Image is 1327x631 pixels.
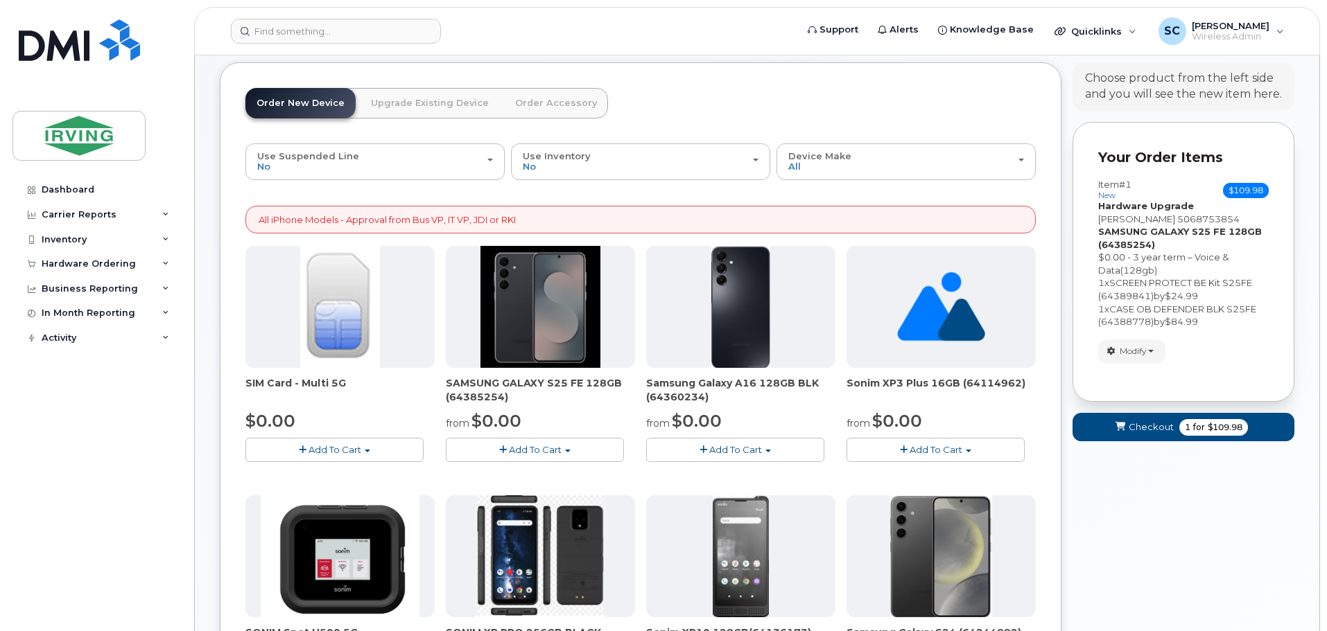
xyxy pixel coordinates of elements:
button: Modify [1098,339,1165,364]
div: x by [1098,276,1269,302]
button: Use Inventory No [511,143,770,179]
span: 5068753854 [1177,213,1240,224]
a: Knowledge Base [928,16,1043,44]
span: Use Inventory [523,150,591,161]
span: [PERSON_NAME] [1098,213,1175,224]
span: SCREEN PROTECT BE Kit S25FE (64389841) [1098,277,1252,301]
a: Order New Device [245,88,356,118]
span: $0.00 [471,411,521,431]
span: Add To Cart [509,444,562,455]
img: XP10.jpg [713,495,769,617]
span: Wireless Admin [1192,31,1269,42]
span: All [788,161,801,172]
span: Checkout [1129,420,1174,434]
span: $109.98 [1208,421,1242,434]
span: No [257,161,270,172]
small: from [847,417,870,429]
span: [PERSON_NAME] [1192,20,1269,31]
span: SC [1164,23,1180,39]
div: Choose product from the left side and you will see the new item here. [1085,71,1282,103]
img: SONIM_XP_PRO_-_JDIRVING.png [475,495,605,617]
div: SIM Card - Multi 5G [245,376,435,404]
span: Use Suspended Line [257,150,359,161]
button: Device Make All [777,143,1036,179]
div: x by [1098,303,1269,328]
img: image-20250915-182548.jpg [480,246,600,368]
span: CASE OB DEFENDER BLK S25FE (64388778) [1098,303,1256,328]
h3: Item [1098,179,1131,199]
span: $0.00 [872,411,922,431]
small: from [446,417,469,429]
button: Add To Cart [847,438,1025,462]
input: Find something... [231,19,441,44]
button: Use Suspended Line No [245,143,505,179]
span: $24.99 [1165,290,1198,301]
div: Quicklinks [1045,17,1146,45]
small: new [1098,190,1116,200]
button: Checkout 1 for $109.98 [1073,413,1294,441]
p: Your Order Items [1098,148,1269,168]
img: s24.jpg [890,495,992,617]
span: Add To Cart [309,444,361,455]
button: Add To Cart [646,438,824,462]
span: $0.00 [245,411,295,431]
span: Knowledge Base [950,23,1034,37]
img: no_image_found-2caef05468ed5679b831cfe6fc140e25e0c280774317ffc20a367ab7fd17291e.png [897,246,985,368]
span: Quicklinks [1071,26,1122,37]
span: 1 [1185,421,1190,434]
div: $0.00 - 3 year term – Voice & Data(128gb) [1098,251,1269,276]
span: $84.99 [1165,316,1198,327]
span: for [1190,421,1208,434]
strong: SAMSUNG GALAXY S25 FE 128GB (64385254) [1098,226,1262,250]
div: Sonim XP3 Plus 16GB (64114962) [847,376,1036,404]
div: SAMSUNG GALAXY S25 FE 128GB (64385254) [446,376,635,404]
span: 1 [1098,303,1104,314]
div: Samsung Galaxy A16 128GB BLK (64360234) [646,376,835,404]
span: No [523,161,536,172]
div: Steve Craig [1149,17,1294,45]
span: Support [819,23,858,37]
button: Add To Cart [446,438,624,462]
span: Add To Cart [910,444,962,455]
span: $109.98 [1223,183,1269,198]
span: $0.00 [672,411,722,431]
span: Alerts [890,23,919,37]
span: 1 [1098,277,1104,288]
strong: Hardware Upgrade [1098,200,1194,211]
img: 00D627D4-43E9-49B7-A367-2C99342E128C.jpg [300,246,379,368]
p: All iPhone Models - Approval from Bus VP, IT VP, JDI or RKI [259,213,516,226]
span: Device Make [788,150,851,161]
img: A16_-_JDI.png [711,246,770,368]
a: Order Accessory [504,88,608,118]
img: SONIM.png [261,495,419,617]
a: Alerts [868,16,928,44]
a: Upgrade Existing Device [360,88,500,118]
button: Add To Cart [245,438,424,462]
span: Modify [1120,345,1147,357]
span: Add To Cart [709,444,762,455]
a: Support [798,16,868,44]
small: from [646,417,670,429]
span: #1 [1119,179,1131,190]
